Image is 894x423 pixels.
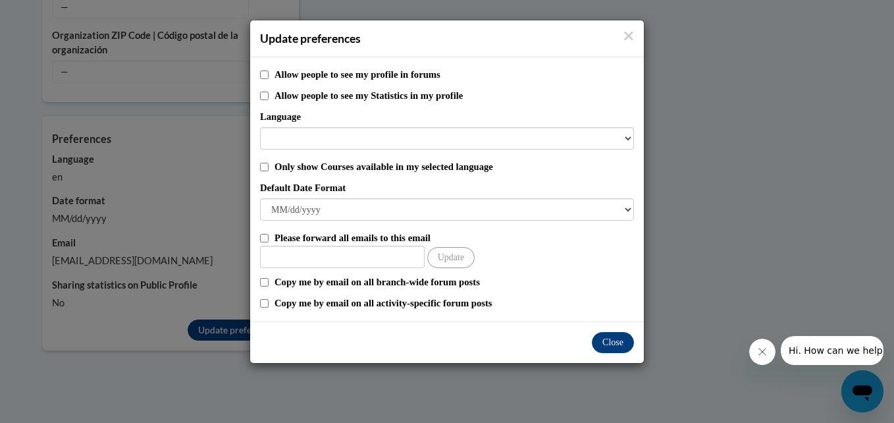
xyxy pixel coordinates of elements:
[8,9,107,20] span: Hi. How can we help?
[275,159,634,174] label: Only show Courses available in my selected language
[260,246,425,268] input: Other Email
[260,181,634,195] label: Default Date Format
[260,109,634,124] label: Language
[275,231,634,245] label: Please forward all emails to this email
[749,339,776,365] iframe: Close message
[781,336,883,365] iframe: Message from company
[275,275,634,289] label: Copy me by email on all branch-wide forum posts
[275,296,634,310] label: Copy me by email on all activity-specific forum posts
